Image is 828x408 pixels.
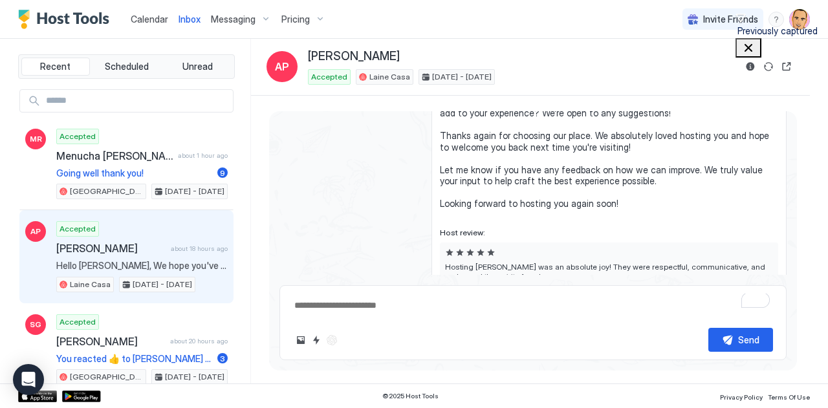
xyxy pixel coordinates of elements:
div: Open Intercom Messenger [13,364,44,395]
span: SG [30,319,41,330]
span: Terms Of Use [768,393,810,401]
span: Hello [PERSON_NAME], We hope you've enjoyed a fantastic stay with us so far! This is just a frien... [56,260,228,272]
button: Reservation information [743,59,758,74]
span: Hosting [PERSON_NAME] was an absolute joy! They were respectful, communicative, and embraced the ... [445,262,773,339]
a: Calendar [131,12,168,26]
button: Unread [163,58,232,76]
button: Scheduled [93,58,161,76]
div: Send [738,333,759,347]
span: about 1 hour ago [178,151,228,160]
a: Google Play Store [62,391,101,402]
a: App Store [18,391,57,402]
span: [DATE] - [DATE] [432,71,492,83]
button: Send [708,328,773,352]
span: Unread [182,61,213,72]
span: Laine Casa [70,279,111,290]
div: menu [768,12,784,27]
span: Accepted [60,316,96,328]
span: about 18 hours ago [171,244,228,253]
div: tab-group [18,54,235,79]
span: [DATE] - [DATE] [165,186,224,197]
span: 9 [220,168,225,178]
span: AP [30,226,41,237]
button: Upload image [293,332,309,348]
span: You reacted 👍 to [PERSON_NAME] message "Yes that would be fine " [56,353,212,365]
a: Privacy Policy [720,389,763,403]
span: Scheduled [105,61,149,72]
a: Inbox [179,12,201,26]
input: Input Field [41,90,233,112]
span: AP [275,59,289,74]
button: Quick reply [309,332,324,348]
span: Laine Casa [369,71,410,83]
span: [DATE] - [DATE] [165,371,224,383]
span: 3 [220,354,225,363]
span: Accepted [311,71,347,83]
span: [PERSON_NAME] [56,335,165,348]
div: User profile [789,9,810,30]
span: [DATE] - [DATE] [133,279,192,290]
a: Terms Of Use [768,389,810,403]
a: Host Tools Logo [18,10,115,29]
span: Invite Friends [703,14,758,25]
span: [GEOGRAPHIC_DATA] [70,186,143,197]
button: Sync reservation [761,59,776,74]
span: Host review: [440,228,778,237]
button: Recent [21,58,90,76]
span: Privacy Policy [720,393,763,401]
span: Accepted [60,131,96,142]
span: about 20 hours ago [170,337,228,345]
span: Messaging [211,14,256,25]
span: Recent [40,61,71,72]
span: MR [30,133,42,145]
button: Open reservation [779,59,794,74]
span: Accepted [60,223,96,235]
span: © 2025 Host Tools [382,392,439,400]
textarea: To enrich screen reader interactions, please activate Accessibility in Grammarly extension settings [293,294,773,317]
span: Pricing [281,14,310,25]
span: Menucha [PERSON_NAME] [56,149,173,162]
span: [PERSON_NAME] [308,49,400,64]
span: [PERSON_NAME] [56,242,166,255]
span: Inbox [179,14,201,25]
span: Going well thank you! [56,167,212,179]
span: [GEOGRAPHIC_DATA] [70,371,143,383]
span: Calendar [131,14,168,25]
